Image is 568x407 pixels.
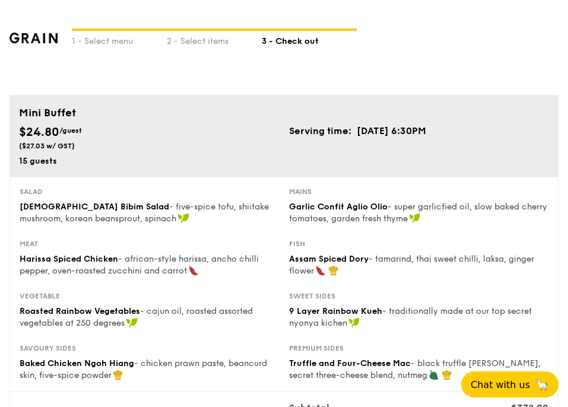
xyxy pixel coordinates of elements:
span: Baked Chicken Ngoh Hiang [20,358,134,368]
div: Mini Buffet [19,104,549,121]
span: Truffle and Four-Cheese Mac [289,358,411,368]
span: ($27.03 w/ GST) [19,142,75,150]
div: Mains [289,187,549,196]
td: [DATE] 6:30PM [356,123,427,139]
img: icon-spicy.37a8142b.svg [188,265,199,276]
span: Garlic Confit Aglio Olio [289,202,388,212]
span: 9 Layer Rainbow Kueh [289,306,382,316]
span: - super garlicfied oil, slow baked cherry tomatoes, garden fresh thyme [289,202,547,224]
span: $24.80 [19,125,59,139]
span: - chicken prawn paste, beancurd skin, five-spice powder [20,358,267,380]
div: 1 - Select menu [72,31,167,47]
span: - traditionally made at our top secret nyonya kichen [289,306,532,328]
img: icon-vegan.f8ff3823.svg [177,213,189,224]
div: 15 guests [19,155,280,167]
span: [DEMOGRAPHIC_DATA] Bibim Salad [20,202,169,212]
div: Salad [20,187,280,196]
div: 2 - Select items [167,31,262,47]
div: Savoury sides [20,344,280,353]
div: Vegetable [20,291,280,301]
img: icon-vegan.f8ff3823.svg [126,317,138,328]
img: icon-chef-hat.a58ddaea.svg [328,265,339,276]
span: Chat with us [471,379,530,390]
img: icon-vegetarian.fe4039eb.svg [429,370,439,380]
span: - black truffle [PERSON_NAME], secret three-cheese blend, nutmeg [289,358,541,380]
img: icon-chef-hat.a58ddaea.svg [442,370,452,380]
td: Serving time: [289,123,356,139]
img: grain-logotype.1cdc1e11.png [9,33,58,43]
img: icon-chef-hat.a58ddaea.svg [113,370,123,380]
button: Chat with us🦙 [461,371,559,398]
span: 🦙 [535,378,549,392]
div: 3 - Check out [262,31,357,47]
span: Assam Spiced Dory [289,254,369,264]
div: Fish [289,239,549,249]
span: Roasted Rainbow Vegetables [20,306,140,316]
span: - african-style harissa, ancho chilli pepper, oven-roasted zucchini and carrot [20,254,259,276]
div: Sweet sides [289,291,549,301]
img: icon-vegan.f8ff3823.svg [409,213,421,224]
img: icon-spicy.37a8142b.svg [315,265,326,276]
span: - tamarind, thai sweet chilli, laksa, ginger flower [289,254,534,276]
div: Premium sides [289,344,549,353]
span: Harissa Spiced Chicken [20,254,118,264]
span: /guest [59,126,82,135]
img: icon-vegan.f8ff3823.svg [348,317,360,328]
div: Meat [20,239,280,249]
